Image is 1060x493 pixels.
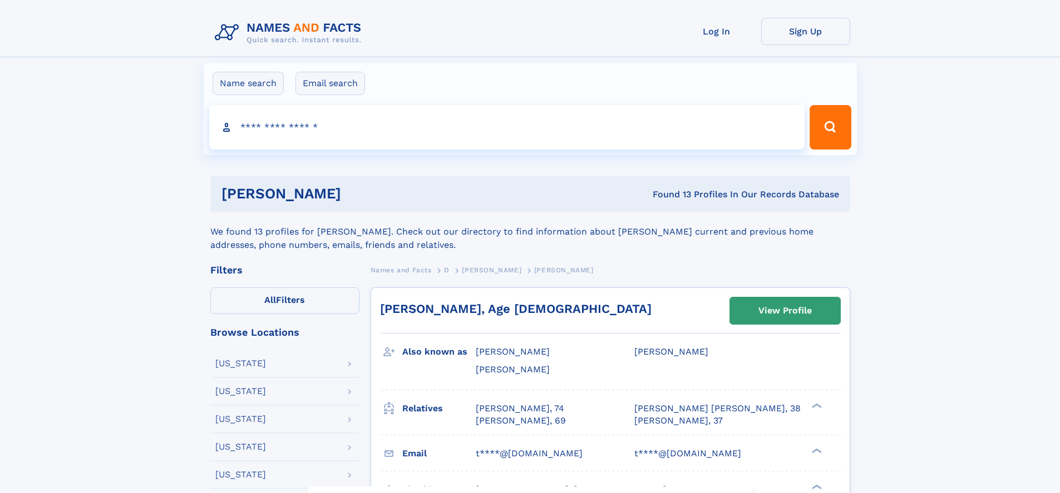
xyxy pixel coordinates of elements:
span: All [264,295,276,305]
span: [PERSON_NAME] [634,346,708,357]
span: [PERSON_NAME] [462,266,521,274]
a: [PERSON_NAME], 74 [476,402,564,415]
div: View Profile [758,298,812,323]
div: We found 13 profiles for [PERSON_NAME]. Check out our directory to find information about [PERSON... [210,212,850,252]
div: ❯ [809,447,822,454]
a: [PERSON_NAME], Age [DEMOGRAPHIC_DATA] [380,302,652,316]
div: Found 13 Profiles In Our Records Database [497,188,839,201]
div: ❯ [809,402,822,409]
label: Filters [210,287,359,314]
a: Log In [672,18,761,45]
div: [US_STATE] [215,470,266,479]
div: Filters [210,265,359,275]
h3: Relatives [402,399,476,418]
a: [PERSON_NAME], 69 [476,415,566,427]
div: Browse Locations [210,327,359,337]
span: D [444,266,450,274]
a: [PERSON_NAME] [PERSON_NAME], 38 [634,402,801,415]
span: [PERSON_NAME] [476,364,550,375]
img: Logo Names and Facts [210,18,371,48]
h1: [PERSON_NAME] [221,187,497,201]
button: Search Button [810,105,851,150]
input: search input [209,105,805,150]
label: Name search [213,72,284,95]
div: [US_STATE] [215,359,266,368]
a: Names and Facts [371,263,432,277]
label: Email search [295,72,365,95]
a: [PERSON_NAME] [462,263,521,277]
h3: Also known as [402,342,476,361]
a: Sign Up [761,18,850,45]
div: [US_STATE] [215,442,266,451]
div: [US_STATE] [215,415,266,424]
div: ❯ [809,483,822,490]
a: View Profile [730,297,840,324]
span: [PERSON_NAME] [534,266,594,274]
h3: Email [402,444,476,463]
a: D [444,263,450,277]
span: [PERSON_NAME] [476,346,550,357]
div: [US_STATE] [215,387,266,396]
a: [PERSON_NAME], 37 [634,415,723,427]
